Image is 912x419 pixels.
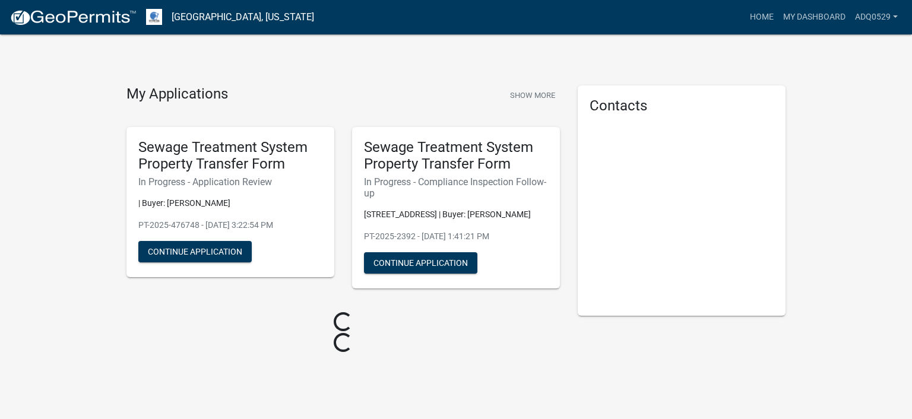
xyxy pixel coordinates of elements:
[138,197,322,209] p: | Buyer: [PERSON_NAME]
[778,6,850,28] a: My Dashboard
[745,6,778,28] a: Home
[138,139,322,173] h5: Sewage Treatment System Property Transfer Form
[364,176,548,199] h6: In Progress - Compliance Inspection Follow-up
[138,219,322,231] p: PT-2025-476748 - [DATE] 3:22:54 PM
[850,6,902,28] a: adq0529
[364,139,548,173] h5: Sewage Treatment System Property Transfer Form
[364,230,548,243] p: PT-2025-2392 - [DATE] 1:41:21 PM
[505,85,560,105] button: Show More
[138,241,252,262] button: Continue Application
[126,85,228,103] h4: My Applications
[590,97,774,115] h5: Contacts
[146,9,162,25] img: Otter Tail County, Minnesota
[172,7,314,27] a: [GEOGRAPHIC_DATA], [US_STATE]
[364,208,548,221] p: [STREET_ADDRESS] | Buyer: [PERSON_NAME]
[364,252,477,274] button: Continue Application
[138,176,322,188] h6: In Progress - Application Review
